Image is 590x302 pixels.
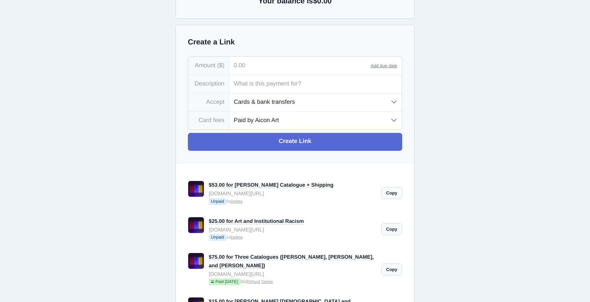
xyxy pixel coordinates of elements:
div: [DOMAIN_NAME][URL] [209,270,377,278]
a: Copy [381,187,402,199]
a: $53.00 for [PERSON_NAME] Catalogue + Shipping [209,182,333,188]
img: images%2Flogos%2FTYOyB6sLl5fUmEpzRAw02zntGkB2-logo.jpg [163,45,264,87]
small: 1d [209,234,377,242]
a: Delete [231,235,243,240]
div: Description [188,75,229,93]
a: Refund [247,280,260,284]
span: Unpaid [209,198,226,205]
a: Copy [381,264,402,275]
a: Delete [261,280,273,284]
input: Your name or business name [137,184,291,202]
div: [DOMAIN_NAME][URL] [209,189,377,197]
a: $75.00 for Three Catalogues ([PERSON_NAME], [PERSON_NAME], and [PERSON_NAME]) [209,254,374,268]
p: $53.00 [137,131,291,140]
img: powered-by-stripe.svg [192,275,235,281]
a: Google Pay [188,157,239,175]
div: [DOMAIN_NAME][URL] [209,225,377,234]
a: Add due date [371,63,397,68]
button: Submit Payment [137,247,291,265]
iframe: Secure card payment input frame [141,226,286,233]
a: Create Link [188,133,402,151]
span: Paid [DATE] [209,278,240,285]
small: 0s [209,198,377,206]
p: [PERSON_NAME] Catalogue + Shipping [137,120,291,130]
a: Bank transfer [239,157,291,175]
input: What is this payment for? [229,75,402,93]
h2: Create a Link [188,37,402,47]
div: Accept [188,93,229,111]
a: $25.00 for Art and Institutional Racism [209,218,304,224]
small: 20d [209,278,377,286]
input: 0.00 [229,57,371,75]
input: Email (for receipt) [137,202,291,220]
span: Unpaid [209,234,226,241]
div: Card fees [188,112,229,130]
a: Delete [230,199,242,204]
a: Copy [381,223,402,235]
div: Amount ($) [188,57,229,75]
